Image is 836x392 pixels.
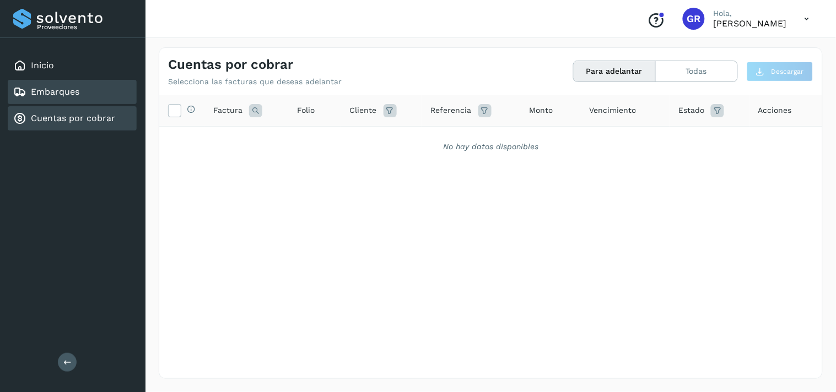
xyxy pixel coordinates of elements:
[714,9,787,18] p: Hola,
[431,105,472,116] span: Referencia
[350,105,377,116] span: Cliente
[529,105,553,116] span: Monto
[8,106,137,130] div: Cuentas por cobrar
[678,105,704,116] span: Estado
[31,86,79,97] a: Embarques
[574,61,656,81] button: Para adelantar
[772,67,804,77] span: Descargar
[168,57,293,73] h4: Cuentas por cobrar
[589,105,636,116] span: Vencimiento
[714,18,787,29] p: GILBERTO RODRIGUEZ ARANDA
[31,113,115,123] a: Cuentas por cobrar
[8,53,137,78] div: Inicio
[37,23,132,31] p: Proveedores
[168,77,342,86] p: Selecciona las facturas que deseas adelantar
[297,105,315,116] span: Folio
[31,60,54,70] a: Inicio
[656,61,737,81] button: Todas
[758,105,792,116] span: Acciones
[174,141,808,153] div: No hay datos disponibles
[213,105,242,116] span: Factura
[747,62,813,81] button: Descargar
[8,80,137,104] div: Embarques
